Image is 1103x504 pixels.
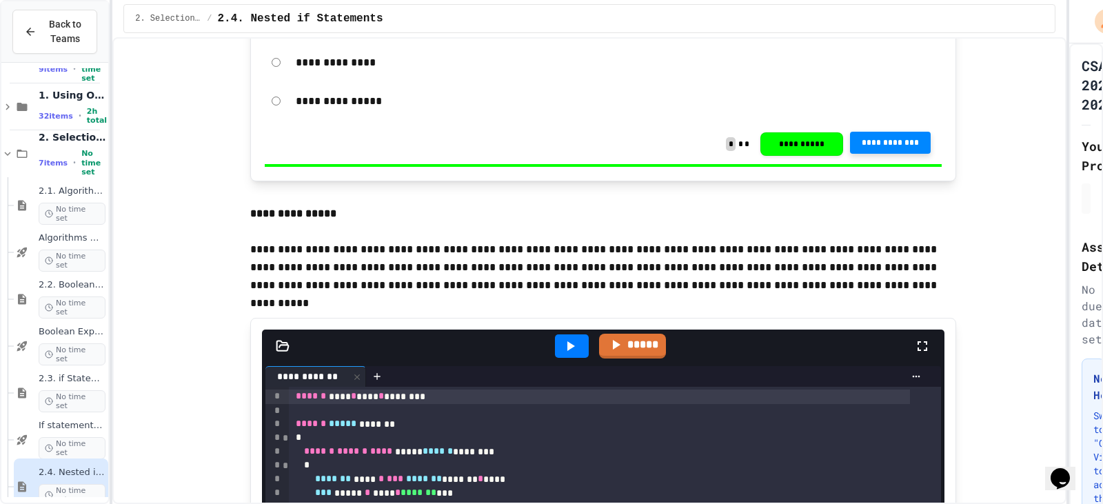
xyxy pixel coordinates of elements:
span: Back to Teams [45,17,85,46]
span: No time set [39,437,105,459]
span: If statements and Control Flow - Quiz [39,420,105,432]
span: 7 items [39,159,68,168]
span: • [73,157,76,168]
span: 32 items [39,112,73,121]
iframe: chat widget [1045,449,1089,490]
span: No time set [39,390,105,412]
div: No due date set [1082,281,1091,347]
div: [PERSON_NAME] [1086,186,1086,199]
span: No time set [39,343,105,365]
span: • [79,110,81,121]
span: No time set [81,55,105,83]
span: 9 items [39,65,68,74]
span: 2h total [87,107,107,125]
h2: Assignment Details [1082,237,1091,276]
div: [EMAIL_ADDRESS][DOMAIN_NAME] [1086,199,1086,210]
span: Algorithms with Selection and Repetition - Topic 2.1 [39,232,105,244]
span: No time set [39,203,105,225]
span: 2.4. Nested if Statements [39,467,105,478]
h2: Your Progress [1082,137,1091,175]
span: 2.3. if Statements [39,373,105,385]
span: / [207,13,212,24]
span: No time set [81,149,105,177]
span: No time set [39,296,105,319]
span: 1. Using Objects and Methods [39,89,105,101]
span: • [73,63,76,74]
span: 2.1. Algorithms with Selection and Repetition [39,185,105,197]
span: No time set [39,250,105,272]
span: 2.2. Boolean Expressions [39,279,105,291]
span: Boolean Expressions - Quiz [39,326,105,338]
span: 2.4. Nested if Statements [217,10,383,27]
span: 2. Selection and Iteration [39,131,105,143]
span: 2. Selection and Iteration [135,13,201,24]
